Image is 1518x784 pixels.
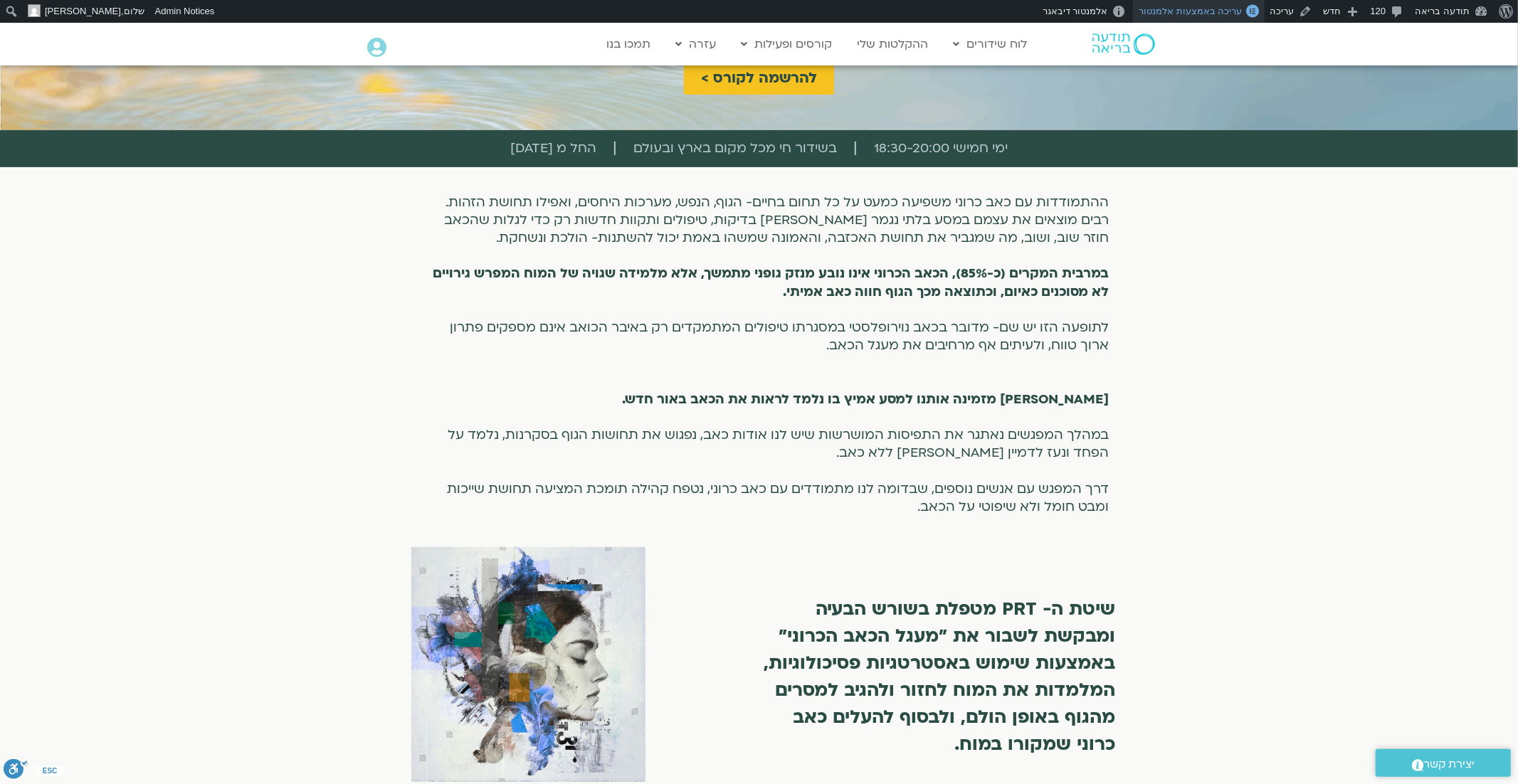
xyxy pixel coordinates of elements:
[669,31,724,58] a: עזרה
[874,137,1008,160] span: ימי חמישי 18:30-20:00
[510,137,596,160] span: החל מ [DATE]​
[1139,6,1242,16] span: עריכה באמצעות אלמנטור
[701,70,817,86] span: להרשמה לקורס >
[1092,33,1155,55] img: תודעה בריאה
[947,31,1035,58] a: לוח שידורים
[850,31,936,58] a: ההקלטות שלי
[633,137,837,160] span: בשידור חי מכל מקום בארץ ובעולם
[1376,749,1511,777] a: יצירת קשר
[764,597,1115,756] strong: שיטת ה- PRT מטפלת בשורש הבעיה ומבקשת לשבור את "מעגל הכאב הכרוני" באמצעות שימוש באסטרטגיות פסיכולו...
[734,31,840,58] a: קורסים ופעילות
[433,265,1109,300] strong: במרבית המקרים (כ-85%), הכאב הכרוני אינו נובע מנזק גופני מתמשך, אלא מלמידה שגויה של המוח המפרש גיר...
[622,391,1109,408] strong: [PERSON_NAME] מזמינה אותנו למסע אמיץ בו נלמד לראות את הכאב באור חדש.
[45,6,121,16] span: [PERSON_NAME]
[419,194,1109,517] p: ההתמודדות עם כאב כרוני משפיעה כמעט על כל תחום בחיים- הגוף, הנפש, מערכות היחסים, ואפילו תחושת הזהו...
[600,31,658,58] a: תמכו בנו
[1424,755,1475,774] span: יצירת קשר
[684,61,834,95] a: להרשמה לקורס >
